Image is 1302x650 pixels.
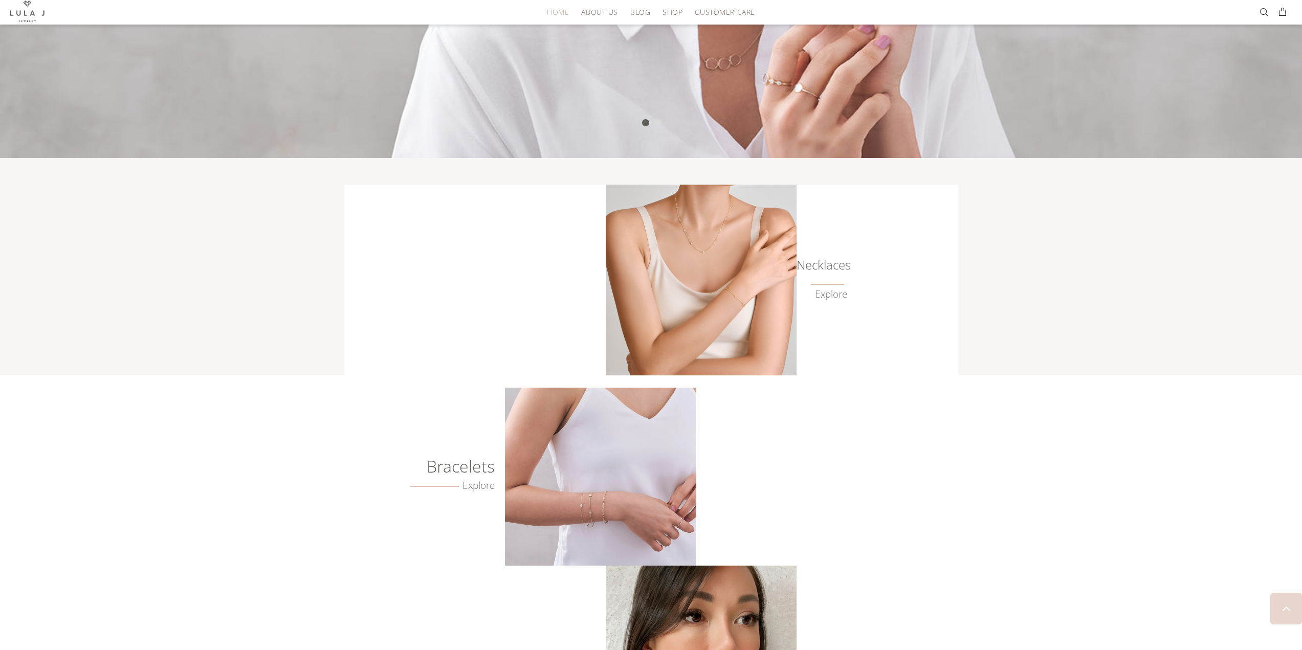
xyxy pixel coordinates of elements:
[815,288,847,300] a: Explore
[410,480,495,491] a: Explore
[581,8,617,16] span: About Us
[656,4,689,20] a: Shop
[606,185,797,375] img: Lula J Gold Necklaces Collection
[624,4,656,20] a: Blog
[575,4,624,20] a: About Us
[796,260,847,270] h6: Necklaces
[695,8,755,16] span: Customer Care
[379,461,495,472] h6: Bracelets
[541,4,575,20] a: HOME
[547,8,569,16] span: HOME
[663,8,682,16] span: Shop
[505,388,696,566] img: Crafted Gold Bracelets from Lula J Jewelry
[689,4,755,20] a: Customer Care
[1270,593,1302,624] a: BACK TO TOP
[630,8,650,16] span: Blog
